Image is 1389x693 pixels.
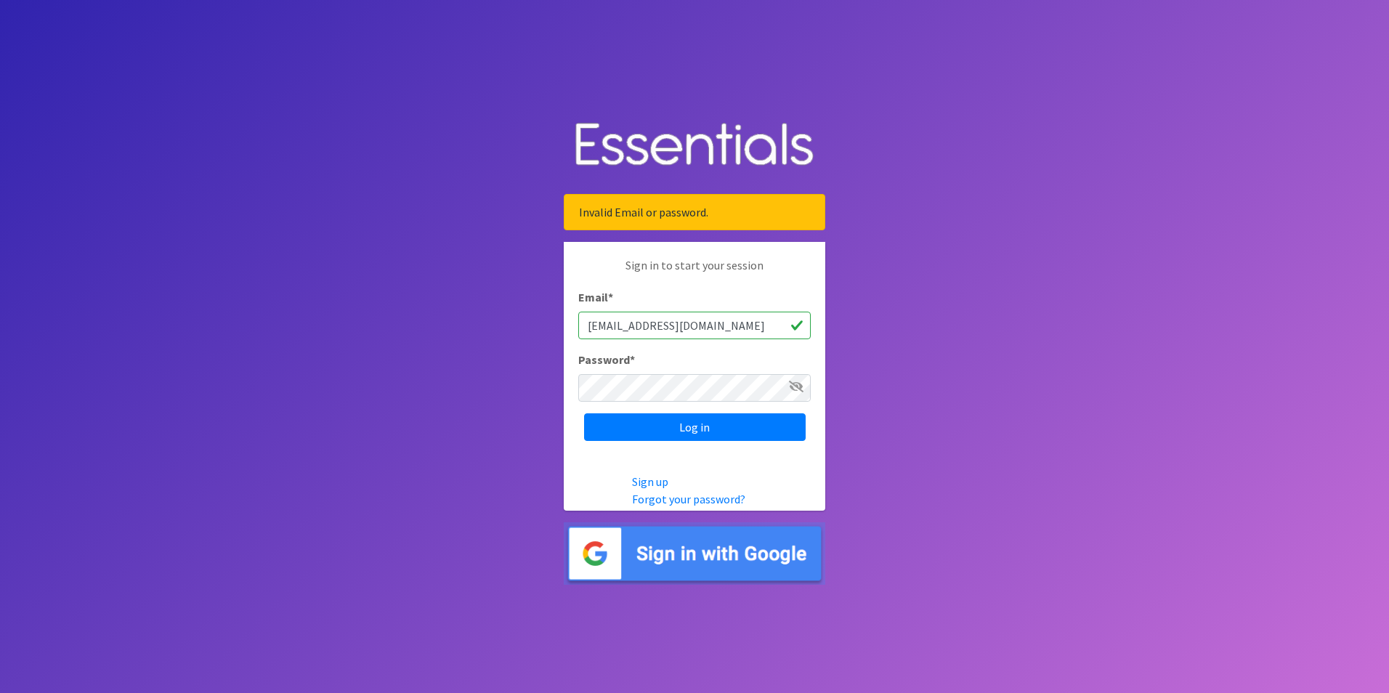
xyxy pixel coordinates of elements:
[632,492,745,506] a: Forgot your password?
[578,288,613,306] label: Email
[608,290,613,304] abbr: required
[564,108,825,183] img: Human Essentials
[564,194,825,230] div: Invalid Email or password.
[564,522,825,585] img: Sign in with Google
[578,256,811,288] p: Sign in to start your session
[630,352,635,367] abbr: required
[632,474,668,489] a: Sign up
[584,413,806,441] input: Log in
[578,351,635,368] label: Password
